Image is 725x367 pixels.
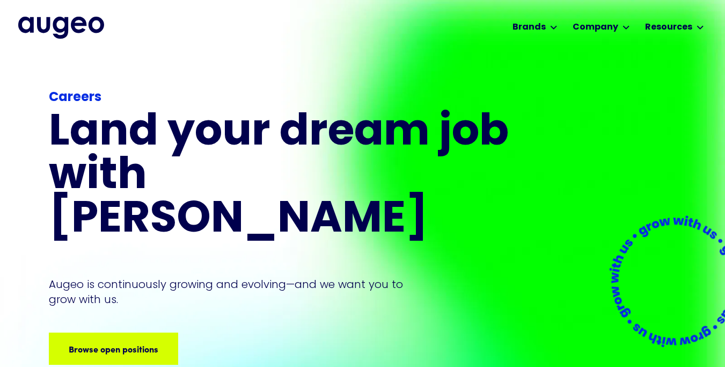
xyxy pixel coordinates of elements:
a: Browse open positions [49,333,178,365]
div: Company [573,21,618,34]
div: Resources [645,21,692,34]
p: Augeo is continuously growing and evolving—and we want you to grow with us. [49,277,418,307]
div: Brands [512,21,546,34]
a: home [18,17,104,38]
h1: Land your dream job﻿ with [PERSON_NAME] [49,112,512,242]
strong: Careers [49,91,101,104]
img: Augeo's full logo in midnight blue. [18,17,104,38]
